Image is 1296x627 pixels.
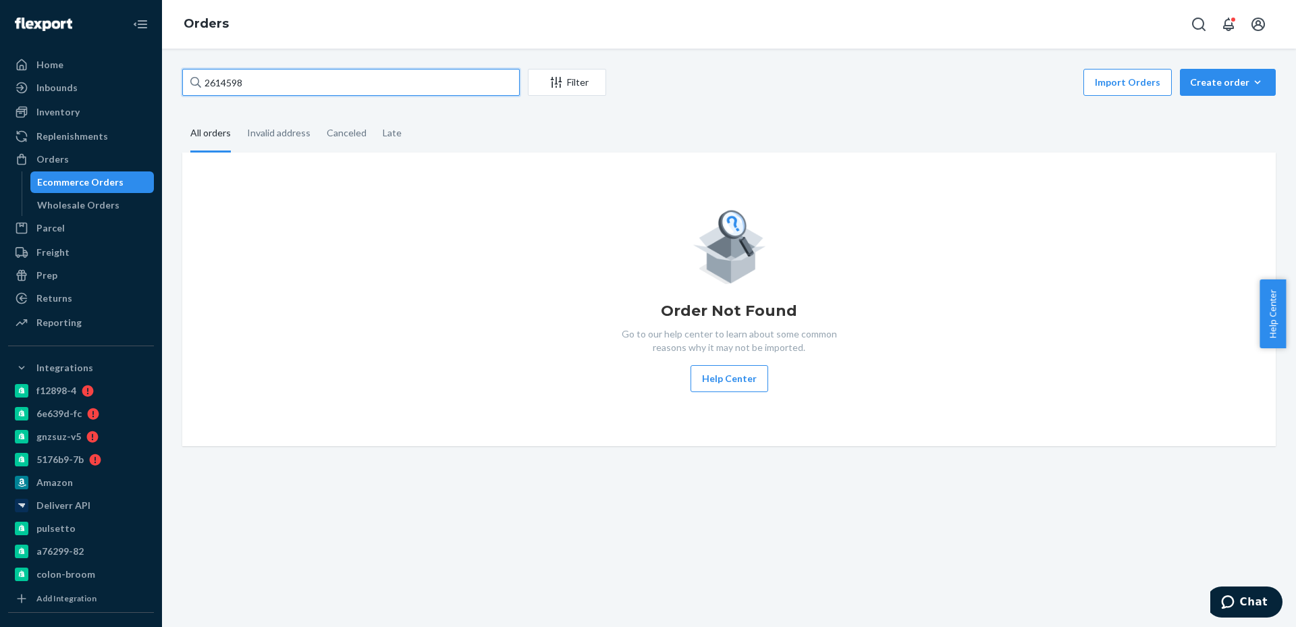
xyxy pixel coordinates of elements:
[693,207,766,284] img: Empty list
[8,288,154,309] a: Returns
[30,171,155,193] a: Ecommerce Orders
[36,292,72,305] div: Returns
[8,54,154,76] a: Home
[36,499,90,512] div: Deliverr API
[36,384,76,398] div: f12898-4
[36,316,82,329] div: Reporting
[173,5,240,44] ol: breadcrumbs
[1083,69,1172,96] button: Import Orders
[37,175,124,189] div: Ecommerce Orders
[528,69,606,96] button: Filter
[1210,587,1282,620] iframe: Opens a widget where you can chat to one of our agents
[8,312,154,333] a: Reporting
[1190,76,1266,89] div: Create order
[8,403,154,425] a: 6e639d-fc
[661,300,797,322] h1: Order Not Found
[36,476,73,489] div: Amazon
[1180,69,1276,96] button: Create order
[36,221,65,235] div: Parcel
[8,591,154,607] a: Add Integration
[8,564,154,585] a: colon-broom
[8,380,154,402] a: f12898-4
[327,115,367,151] div: Canceled
[1185,11,1212,38] button: Open Search Box
[8,472,154,493] a: Amazon
[36,81,78,94] div: Inbounds
[247,115,310,151] div: Invalid address
[8,449,154,470] a: 5176b9-7b
[36,407,82,420] div: 6e639d-fc
[30,194,155,216] a: Wholesale Orders
[8,426,154,447] a: gnzsuz-v5
[36,593,97,604] div: Add Integration
[36,105,80,119] div: Inventory
[8,217,154,239] a: Parcel
[15,18,72,31] img: Flexport logo
[184,16,229,31] a: Orders
[36,130,108,143] div: Replenishments
[383,115,402,151] div: Late
[1260,279,1286,348] button: Help Center
[691,365,768,392] button: Help Center
[36,153,69,166] div: Orders
[8,495,154,516] a: Deliverr API
[8,357,154,379] button: Integrations
[36,269,57,282] div: Prep
[37,198,119,212] div: Wholesale Orders
[36,58,63,72] div: Home
[8,101,154,123] a: Inventory
[190,115,231,153] div: All orders
[8,242,154,263] a: Freight
[1215,11,1242,38] button: Open notifications
[182,69,520,96] input: Search orders
[36,453,84,466] div: 5176b9-7b
[8,518,154,539] a: pulsetto
[8,126,154,147] a: Replenishments
[36,545,84,558] div: a76299-82
[36,568,95,581] div: colon-broom
[8,148,154,170] a: Orders
[611,327,847,354] p: Go to our help center to learn about some common reasons why it may not be imported.
[8,77,154,99] a: Inbounds
[36,361,93,375] div: Integrations
[8,265,154,286] a: Prep
[127,11,154,38] button: Close Navigation
[36,522,76,535] div: pulsetto
[36,246,70,259] div: Freight
[36,430,81,443] div: gnzsuz-v5
[8,541,154,562] a: a76299-82
[1245,11,1272,38] button: Open account menu
[529,76,605,89] div: Filter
